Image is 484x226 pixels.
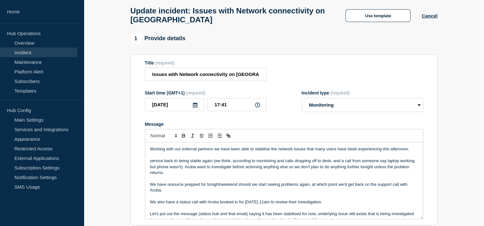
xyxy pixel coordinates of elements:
button: Toggle ordered list [206,132,215,139]
p: Working with our external partners we have been able to stabilise the network issues that many us... [150,146,418,152]
button: Toggle bold text [179,132,188,139]
div: Title [145,60,266,65]
button: Toggle italic text [188,132,197,139]
p: We have resource prepped for tonight/weekend should we start seeing problems again, at which poin... [150,182,418,193]
span: (required) [330,90,350,95]
h1: Update incident: Issues with Network connectivity on [GEOGRAPHIC_DATA] [131,6,335,24]
input: YYYY-MM-DD [145,98,204,111]
div: Start time (GMT+1) [145,90,266,95]
button: Use template [345,9,410,22]
button: Toggle bulleted list [215,132,224,139]
div: Incident type [302,90,423,95]
button: Cancel [422,13,437,19]
p: We also have a status call with Aruba booked in for [DATE] 11am to review their investigation. [150,199,418,205]
button: Toggle link [224,132,233,139]
input: Title [145,68,266,81]
p: service back to being stable again (we think, according to monitoring and calls dropping off to d... [150,158,418,176]
div: Provide details [131,33,186,44]
button: Toggle strikethrough text [197,132,206,139]
div: Message [145,142,423,219]
input: HH:MM [207,98,266,111]
span: Font size [148,132,179,139]
p: Let's put out the message (status hub and that email) saying it has been stabilised for now, unde... [150,211,418,223]
select: Incident type [302,98,423,112]
span: (required) [186,90,205,95]
span: (required) [155,60,175,65]
div: Message [145,122,423,127]
span: 1 [131,33,141,44]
